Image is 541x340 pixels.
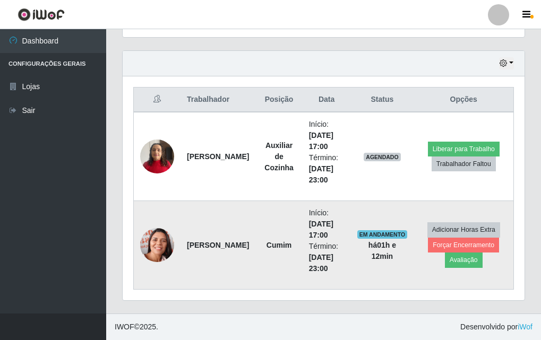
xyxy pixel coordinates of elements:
img: 1691278015351.jpeg [140,224,174,267]
span: EM ANDAMENTO [357,230,408,239]
img: CoreUI Logo [18,8,65,21]
th: Trabalhador [181,88,255,112]
th: Opções [414,88,513,112]
button: Forçar Encerramento [428,238,499,252]
a: iWof [518,322,533,331]
time: [DATE] 23:00 [309,253,333,273]
strong: [PERSON_NAME] [187,241,249,249]
strong: há 01 h e 12 min [368,241,396,260]
li: Início: [309,119,345,152]
li: Término: [309,241,345,274]
li: Início: [309,207,345,241]
button: Adicionar Horas Extra [427,222,500,237]
img: 1737135977494.jpeg [140,134,174,179]
strong: Auxiliar de Cozinha [264,141,293,172]
strong: Cumim [267,241,291,249]
li: Término: [309,152,345,186]
time: [DATE] 17:00 [309,220,333,239]
button: Avaliação [445,252,483,267]
th: Status [350,88,414,112]
span: Desenvolvido por [460,321,533,333]
th: Posição [255,88,302,112]
th: Data [303,88,351,112]
span: IWOF [115,322,134,331]
time: [DATE] 23:00 [309,164,333,184]
button: Trabalhador Faltou [432,156,496,171]
span: © 2025 . [115,321,158,333]
button: Liberar para Trabalho [428,142,500,156]
span: AGENDADO [364,153,401,161]
time: [DATE] 17:00 [309,131,333,151]
strong: [PERSON_NAME] [187,152,249,161]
